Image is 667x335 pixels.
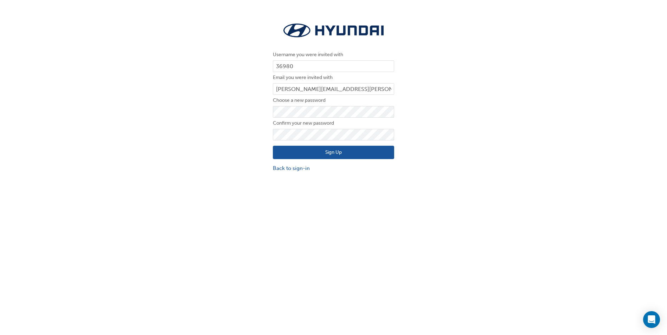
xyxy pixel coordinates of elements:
a: Back to sign-in [273,164,394,172]
div: Open Intercom Messenger [643,311,660,328]
button: Sign Up [273,146,394,159]
img: Trak [273,21,394,40]
label: Username you were invited with [273,51,394,59]
label: Choose a new password [273,96,394,105]
input: Username [273,60,394,72]
label: Confirm your new password [273,119,394,127]
label: Email you were invited with [273,73,394,82]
